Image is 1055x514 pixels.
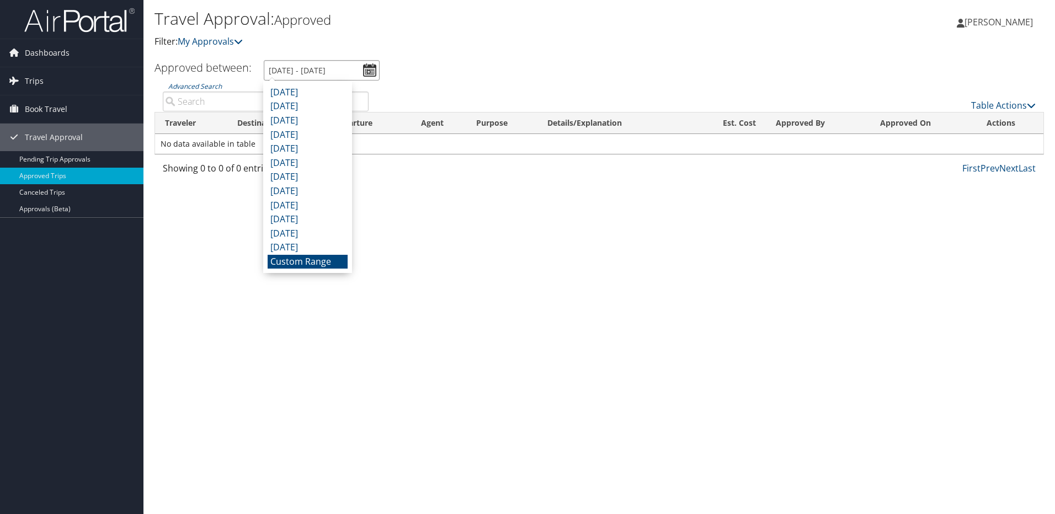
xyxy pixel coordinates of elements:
p: Filter: [154,35,748,49]
li: [DATE] [268,212,348,227]
span: Book Travel [25,95,67,123]
li: [DATE] [268,240,348,255]
span: Trips [25,67,44,95]
th: Approved By: activate to sort column ascending [766,113,870,134]
span: Dashboards [25,39,70,67]
th: Approved On: activate to sort column ascending [870,113,977,134]
a: Next [999,162,1019,174]
li: [DATE] [268,142,348,156]
th: Details/Explanation [537,113,692,134]
img: airportal-logo.png [24,7,135,33]
th: Agent [411,113,466,134]
th: Est. Cost: activate to sort column ascending [692,113,766,134]
a: Table Actions [971,99,1036,111]
a: My Approvals [178,35,243,47]
li: [DATE] [268,85,348,100]
li: [DATE] [268,156,348,170]
li: [DATE] [268,227,348,241]
h1: Travel Approval: [154,7,748,30]
li: [DATE] [268,170,348,184]
th: Purpose [466,113,537,134]
th: Departure: activate to sort column ascending [324,113,411,134]
th: Actions [977,113,1043,134]
th: Destination: activate to sort column ascending [227,113,324,134]
li: [DATE] [268,114,348,128]
li: [DATE] [268,184,348,199]
td: No data available in table [155,134,1043,154]
a: Last [1019,162,1036,174]
input: [DATE] - [DATE] [264,60,380,81]
span: [PERSON_NAME] [965,16,1033,28]
li: [DATE] [268,128,348,142]
li: [DATE] [268,199,348,213]
li: Custom Range [268,255,348,269]
a: [PERSON_NAME] [957,6,1044,39]
th: Traveler: activate to sort column ascending [155,113,227,134]
a: Advanced Search [168,82,222,91]
li: [DATE] [268,99,348,114]
a: First [962,162,981,174]
input: Advanced Search [163,92,369,111]
span: Travel Approval [25,124,83,151]
div: Showing 0 to 0 of 0 entries [163,162,369,180]
h3: Approved between: [154,60,252,75]
small: Approved [274,10,331,29]
a: Prev [981,162,999,174]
